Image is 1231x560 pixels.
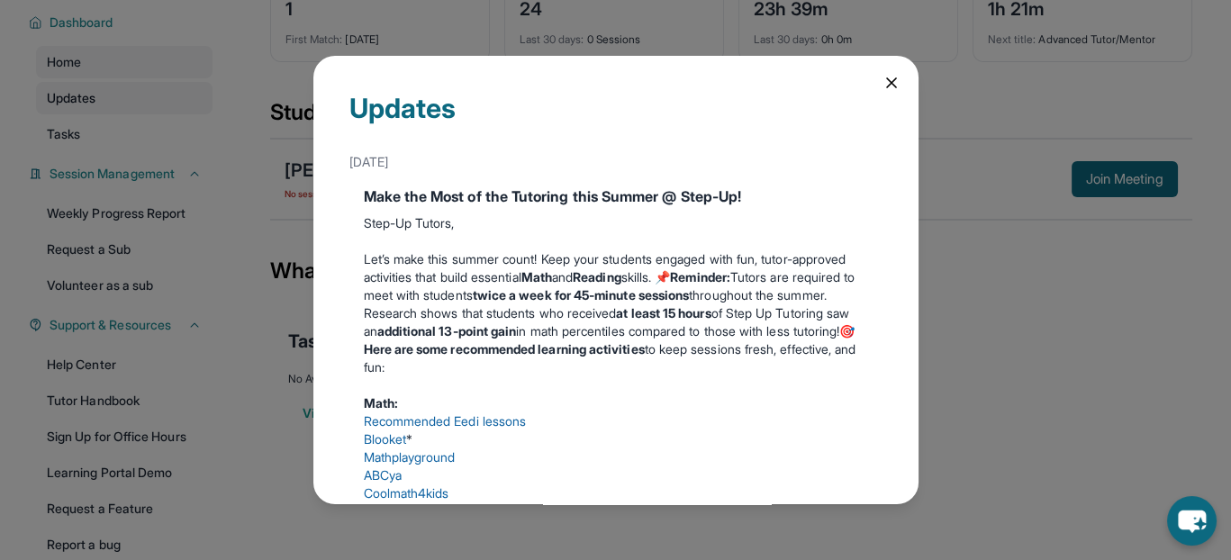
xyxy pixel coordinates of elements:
strong: Reading [573,269,621,285]
strong: twice a week for 45-minute sessions [473,287,689,303]
a: Recommended Eedi lessons [364,413,527,429]
button: chat-button [1167,496,1217,546]
strong: at least 15 hours [616,305,711,321]
div: [DATE] [349,146,883,178]
a: Blooket [364,431,407,447]
a: Coolmath4kids [364,485,449,501]
a: ABCya [364,467,402,483]
strong: additional 13-point gain [377,323,517,339]
div: Updates [349,92,883,146]
div: Make the Most of the Tutoring this Summer @ Step-Up! [364,185,868,207]
p: Step-Up Tutors, [364,214,868,232]
p: Research shows that students who received of Step Up Tutoring saw an in math percentiles compared... [364,304,868,376]
a: Mathplayground [364,449,456,465]
strong: Math [521,269,552,285]
p: Let’s make this summer count! Keep your students engaged with fun, tutor-approved activities that... [364,250,868,304]
strong: Here are some recommended learning activities [364,341,645,357]
strong: Math: [364,395,398,411]
strong: Reminder: [670,269,730,285]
